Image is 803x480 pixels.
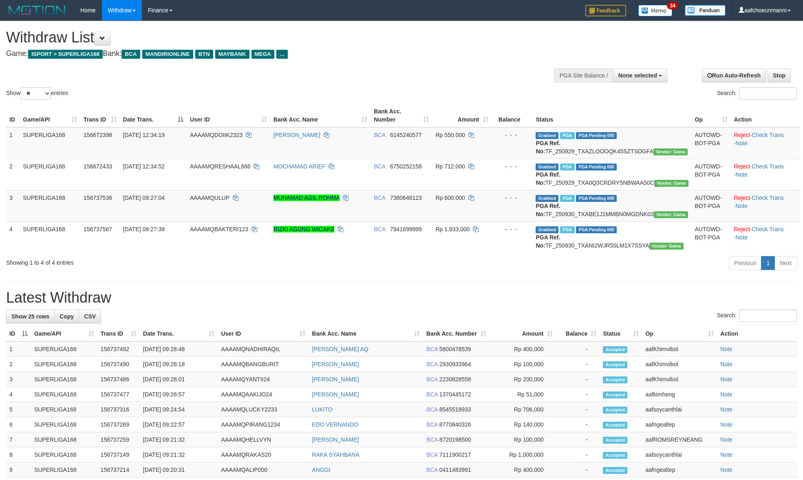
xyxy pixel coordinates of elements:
[6,447,31,462] td: 8
[31,402,97,417] td: SUPERLIGA168
[720,361,732,367] a: Note
[426,346,438,352] span: BCA
[6,402,31,417] td: 5
[20,159,80,190] td: SUPERLIGA168
[576,195,617,202] span: PGA Pending
[28,50,103,59] span: ISPORT > SUPERLIGA168
[603,437,627,444] span: Accepted
[218,326,309,341] th: User ID: activate to sort column ascending
[6,87,68,100] label: Show entries
[123,163,165,170] span: [DATE] 12:34:52
[490,387,556,402] td: Rp 51,000
[31,341,97,357] td: SUPERLIGA168
[218,432,309,447] td: AAAAMQHELLVYN
[276,50,287,59] span: ...
[31,432,97,447] td: SUPERLIGA168
[642,447,717,462] td: aafsoycanthlai
[20,87,51,100] select: Showentries
[495,162,529,170] div: - - -
[140,462,218,478] td: [DATE] 09:20:31
[20,104,80,127] th: Game/API: activate to sort column ascending
[692,221,731,253] td: AUTOWD-BOT-PGA
[490,326,556,341] th: Amount: activate to sort column ascending
[218,372,309,387] td: AAAAMQYANTII24
[423,326,490,341] th: Bank Acc. Number: activate to sort column ascending
[717,87,797,100] label: Search:
[390,195,422,201] span: Copy 7380646123 to clipboard
[312,451,359,458] a: RAKA SYAHBANA
[439,391,471,398] span: Copy 1370445172 to clipboard
[31,462,97,478] td: SUPERLIGA168
[190,226,248,232] span: AAAAMQBAKTERI123
[60,313,74,320] span: Copy
[274,226,334,232] a: RIZKI AGUNG WICAKS
[642,387,717,402] td: aafkimheng
[492,104,533,127] th: Balance
[6,310,55,323] a: Show 25 rows
[731,221,800,253] td: · ·
[435,132,465,138] span: Rp 550.000
[123,132,165,138] span: [DATE] 12:34:19
[97,447,140,462] td: 156737149
[560,226,574,233] span: Marked by aafsoycanthlai
[435,226,470,232] span: Rp 1.933.000
[80,104,120,127] th: Trans ID: activate to sort column ascending
[97,387,140,402] td: 156737477
[435,163,465,170] span: Rp 712.000
[11,313,49,320] span: Show 25 rows
[312,376,359,383] a: [PERSON_NAME]
[187,104,270,127] th: User ID: activate to sort column ascending
[752,163,784,170] a: Check Trans
[6,462,31,478] td: 9
[79,310,101,323] a: CSV
[6,290,797,306] h1: Latest Withdraw
[653,148,688,155] span: Vendor URL: https://trx31.1velocity.biz
[702,69,766,82] a: Run Auto-Refresh
[720,391,732,398] a: Note
[603,422,627,429] span: Accepted
[768,69,791,82] a: Stop
[140,402,218,417] td: [DATE] 09:24:54
[140,417,218,432] td: [DATE] 09:22:57
[642,462,717,478] td: aafngealtep
[97,402,140,417] td: 156737316
[720,451,732,458] a: Note
[218,357,309,372] td: AAAAMQBANGBURIT
[312,436,359,443] a: [PERSON_NAME]
[432,104,491,127] th: Amount: activate to sort column ascending
[554,69,613,82] div: PGA Site Balance /
[734,226,750,232] a: Reject
[31,387,97,402] td: SUPERLIGA168
[274,195,340,201] a: MUHAMAD AGIL ROHMA
[654,211,688,218] span: Vendor URL: https://trx31.1velocity.biz
[84,163,112,170] span: 156672433
[390,132,422,138] span: Copy 6145240577 to clipboard
[603,346,627,353] span: Accepted
[490,447,556,462] td: Rp 1,000,000
[752,226,784,232] a: Check Trans
[536,171,560,186] b: PGA Ref. No:
[97,357,140,372] td: 156737490
[752,132,784,138] a: Check Trans
[720,467,732,473] a: Note
[6,50,527,58] h4: Game: Bank:
[121,50,140,59] span: BCA
[692,159,731,190] td: AUTOWD-BOT-PGA
[439,467,471,473] span: Copy 0411483991 to clipboard
[426,361,438,367] span: BCA
[600,326,642,341] th: Status: activate to sort column ascending
[20,221,80,253] td: SUPERLIGA168
[84,132,112,138] span: 156672398
[439,421,471,428] span: Copy 8770840326 to clipboard
[532,127,691,159] td: TF_250929_TXAZLOOOQK45SZTSDGFA
[560,195,574,202] span: Marked by aafsoycanthlai
[692,190,731,221] td: AUTOWD-BOT-PGA
[735,140,748,146] a: Note
[692,127,731,159] td: AUTOWD-BOT-PGA
[576,132,617,139] span: PGA Pending
[490,432,556,447] td: Rp 100,000
[6,387,31,402] td: 4
[6,29,527,46] h1: Withdraw List
[731,159,800,190] td: · ·
[218,417,309,432] td: AAAAMQPIRANG1234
